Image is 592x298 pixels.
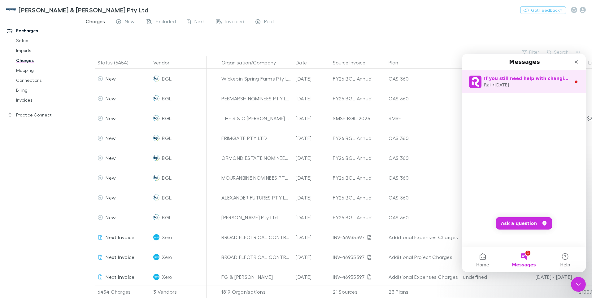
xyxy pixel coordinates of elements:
[389,208,458,227] div: CAS 360
[389,168,458,188] div: CAS 360
[333,89,384,108] div: FY26 BGL Annual
[221,227,291,247] div: BROAD ELECTRICAL CONTRACTING PTY LTD
[333,69,384,89] div: FY26 BGL Annual
[30,28,47,34] div: • [DATE]
[194,18,205,26] span: Next
[520,7,566,14] button: Got Feedback?
[333,188,384,208] div: FY26 BGL Annual
[389,267,458,287] div: Additional Expenses Charges
[1,110,84,120] a: Practice Connect
[221,267,291,287] div: FG & [PERSON_NAME]
[162,267,172,287] span: Xero
[293,247,330,267] div: [DATE]
[519,267,572,287] div: [DATE] - [DATE]
[333,227,384,247] div: INV-46935397
[389,69,458,89] div: CAS 360
[125,18,135,26] span: New
[10,75,84,85] a: Connections
[221,108,291,128] div: THE S & C [PERSON_NAME] SUPERANNUATION FUND
[221,89,291,108] div: PEBMARSH NOMINEES PTY LTD
[389,108,458,128] div: SMSF
[293,148,330,168] div: [DATE]
[296,56,314,69] button: Date
[98,56,136,69] button: Status (6454)
[389,89,458,108] div: CAS 360
[386,286,460,298] div: 23 Plans
[98,209,108,213] span: Help
[162,89,172,108] span: BGL
[106,135,116,141] span: New
[153,175,159,181] img: BGL's Logo
[389,227,458,247] div: Additional Expenses Charges
[162,247,172,267] span: Xero
[50,209,74,213] span: Messages
[10,65,84,75] a: Mapping
[219,286,293,298] div: 1819 Organisations
[330,286,386,298] div: 21 Sources
[221,56,283,69] button: Organisation/Company
[153,274,159,280] img: Xero's Logo
[106,175,116,181] span: New
[389,247,458,267] div: Additional Project Charges
[221,128,291,148] div: FRIMGATE PTY LTD
[462,54,586,272] iframe: Intercom live chat
[106,274,134,280] span: Next Invoice
[293,168,330,188] div: [DATE]
[106,214,116,220] span: New
[153,254,159,260] img: Xero's Logo
[519,48,543,56] button: Filter
[333,128,384,148] div: FY26 BGL Annual
[389,188,458,208] div: CAS 360
[225,18,244,26] span: Invoiced
[153,155,159,161] img: BGL's Logo
[22,28,29,34] div: Rai
[293,108,330,128] div: [DATE]
[221,168,291,188] div: MOURANBINE NOMINEES PTY LTD
[10,85,84,95] a: Billing
[162,188,172,208] span: BGL
[162,208,172,227] span: BGL
[153,234,159,240] img: Xero's Logo
[6,6,16,14] img: McWhirter & Leong Pty Ltd's Logo
[264,18,274,26] span: Paid
[153,56,177,69] button: Vendor
[571,277,586,292] iframe: Intercom live chat
[293,128,330,148] div: [DATE]
[156,18,176,26] span: Excluded
[106,254,134,260] span: Next Invoice
[19,6,148,14] h3: [PERSON_NAME] & [PERSON_NAME] Pty Ltd
[162,69,172,89] span: BGL
[83,193,124,218] button: Help
[221,69,291,89] div: Wickepin Spring Farms Pty Ltd
[463,267,514,287] div: undefined
[162,108,172,128] span: BGL
[162,168,172,188] span: BGL
[34,163,90,176] button: Ask a question
[293,69,330,89] div: [DATE]
[333,56,373,69] button: Source Invoice
[293,208,330,227] div: [DATE]
[153,135,159,141] img: BGL's Logo
[293,267,330,287] div: [DATE]
[22,22,468,27] span: If you still need help with changing or backdating your invoice date, I am here to assist you. Wo...
[293,227,330,247] div: [DATE]
[221,188,291,208] div: ALEXANDER FUTURES PTY LTD
[106,155,116,161] span: New
[106,234,134,240] span: Next Invoice
[2,2,152,17] a: [PERSON_NAME] & [PERSON_NAME] Pty Ltd
[333,247,384,267] div: INV-46935397
[221,208,291,227] div: [PERSON_NAME] Pty Ltd
[389,56,406,69] button: Plan
[86,18,105,26] span: Charges
[151,286,207,298] div: 3 Vendors
[106,95,116,101] span: New
[333,108,384,128] div: SMSF-BGL-2025
[162,227,172,247] span: Xero
[221,148,291,168] div: ORMOND ESTATE NOMINEES PTY LTD
[95,286,151,298] div: 6454 Charges
[106,195,116,200] span: New
[106,115,116,121] span: New
[333,148,384,168] div: FY26 BGL Annual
